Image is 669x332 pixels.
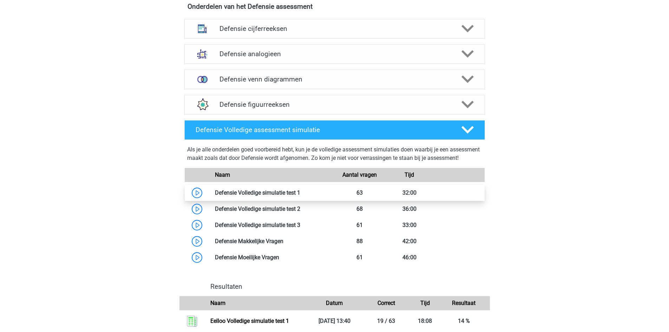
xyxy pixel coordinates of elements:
[205,299,309,307] div: Naam
[188,2,482,11] h4: Onderdelen van het Defensie assessment
[210,221,335,229] div: Defensie Volledige simulatie test 3
[309,299,360,307] div: Datum
[182,70,488,89] a: venn diagrammen Defensie venn diagrammen
[385,171,434,179] div: Tijd
[360,299,412,307] div: Correct
[219,25,450,33] h4: Defensie cijferreeksen
[334,171,384,179] div: Aantal vragen
[210,205,335,213] div: Defensie Volledige simulatie test 2
[219,50,450,58] h4: Defensie analogieen
[210,253,335,262] div: Defensie Moeilijke Vragen
[193,45,211,63] img: analogieen
[219,100,450,109] h4: Defensie figuurreeksen
[219,75,450,83] h4: Defensie venn diagrammen
[210,282,484,291] h4: Resultaten
[193,96,211,114] img: figuurreeksen
[187,145,482,165] div: Als je alle onderdelen goed voorbereid hebt, kun je de volledige assessment simulaties doen waarb...
[412,299,438,307] div: Tijd
[196,126,450,134] h4: Defensie Volledige assessment simulatie
[182,120,488,140] a: Defensie Volledige assessment simulatie
[210,171,335,179] div: Naam
[182,95,488,115] a: figuurreeksen Defensie figuurreeksen
[210,237,335,246] div: Defensie Makkelijke Vragen
[182,44,488,64] a: analogieen Defensie analogieen
[182,19,488,39] a: cijferreeksen Defensie cijferreeksen
[438,299,490,307] div: Resultaat
[210,189,335,197] div: Defensie Volledige simulatie test 1
[193,70,211,89] img: venn diagrammen
[193,20,211,38] img: cijferreeksen
[210,318,289,324] a: Eelloo Volledige simulatie test 1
